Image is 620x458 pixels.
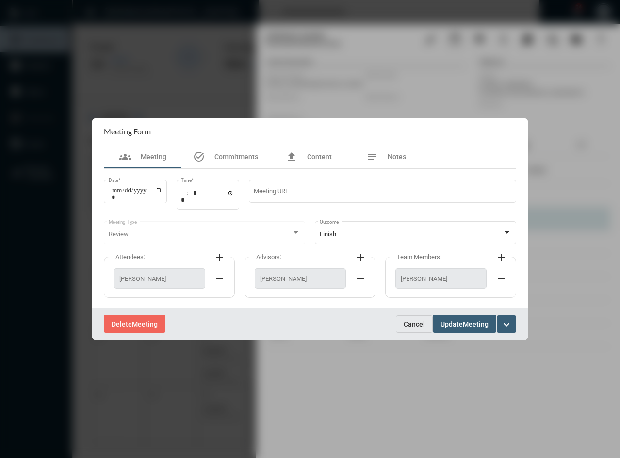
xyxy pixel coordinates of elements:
[392,253,446,261] label: Team Members:
[214,153,258,161] span: Commitments
[495,251,507,263] mat-icon: add
[388,153,406,161] span: Notes
[141,153,166,161] span: Meeting
[355,251,366,263] mat-icon: add
[433,315,496,333] button: UpdateMeeting
[441,320,463,328] span: Update
[214,251,226,263] mat-icon: add
[366,151,378,163] mat-icon: notes
[320,230,336,238] span: Finish
[119,275,200,282] span: [PERSON_NAME]
[104,315,165,333] button: DeleteMeeting
[193,151,205,163] mat-icon: task_alt
[463,320,489,328] span: Meeting
[307,153,332,161] span: Content
[112,320,132,328] span: Delete
[260,275,341,282] span: [PERSON_NAME]
[109,230,129,238] span: Review
[495,273,507,285] mat-icon: remove
[111,253,150,261] label: Attendees:
[404,320,425,328] span: Cancel
[104,127,151,136] h2: Meeting Form
[119,151,131,163] mat-icon: groups
[286,151,297,163] mat-icon: file_upload
[355,273,366,285] mat-icon: remove
[132,320,158,328] span: Meeting
[501,319,512,330] mat-icon: expand_more
[214,273,226,285] mat-icon: remove
[251,253,286,261] label: Advisors:
[396,315,433,333] button: Cancel
[401,275,481,282] span: [PERSON_NAME]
